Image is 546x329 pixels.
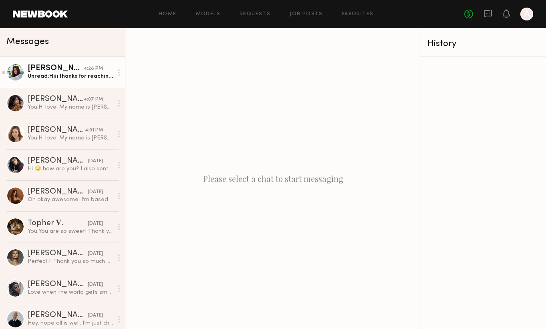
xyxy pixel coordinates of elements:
[28,258,113,265] div: Perfect !! Thank you so much my email is [PERSON_NAME][EMAIL_ADDRESS][DOMAIN_NAME]
[28,65,84,73] div: [PERSON_NAME]
[125,28,421,329] div: Please select a chat to start messaging
[88,250,103,258] div: [DATE]
[28,165,113,173] div: Hi 😉 how are you? I also sent a receipt for the valet of $31, and my Venmo for that. Thank you!
[28,73,113,80] div: Unread: Hiii thanks for reaching out! I would love to do UGC for you. I just stalked your IG. I c...
[84,96,103,103] div: 4:07 PM
[88,312,103,319] div: [DATE]
[28,95,84,103] div: [PERSON_NAME]
[28,250,88,258] div: [PERSON_NAME]
[520,8,533,20] a: A
[28,134,113,142] div: You: Hi love! My name is [PERSON_NAME] - I am the Brand Strategist for an up and coming women's c...
[159,12,177,17] a: Home
[88,188,103,196] div: [DATE]
[28,289,113,296] div: Love when the world gets smaller! Oh ok, amazing. Have a great shoot day [DATE] and looking forwa...
[28,126,85,134] div: [PERSON_NAME]
[84,65,103,73] div: 4:28 PM
[6,37,49,46] span: Messages
[290,12,323,17] a: Job Posts
[28,188,88,196] div: [PERSON_NAME]
[28,281,88,289] div: [PERSON_NAME]
[28,196,113,204] div: Oh okay awesome! I’m based in [GEOGRAPHIC_DATA] :)
[28,228,113,235] div: You: You are so sweet! Thank you for everything (: Appreciate you
[88,220,103,228] div: [DATE]
[88,157,103,165] div: [DATE]
[28,218,88,228] div: Topher 𝐕.
[28,311,88,319] div: [PERSON_NAME]
[28,103,113,111] div: You: Hi love! My name is [PERSON_NAME] - I am the Brand Strategist for an up and coming women's c...
[342,12,374,17] a: Favorites
[85,127,103,134] div: 4:01 PM
[240,12,270,17] a: Requests
[28,157,88,165] div: [PERSON_NAME]
[88,281,103,289] div: [DATE]
[196,12,220,17] a: Models
[427,39,540,48] div: History
[28,319,113,327] div: Hey, hope all is well. I’m just checking if I should be holding for this project.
